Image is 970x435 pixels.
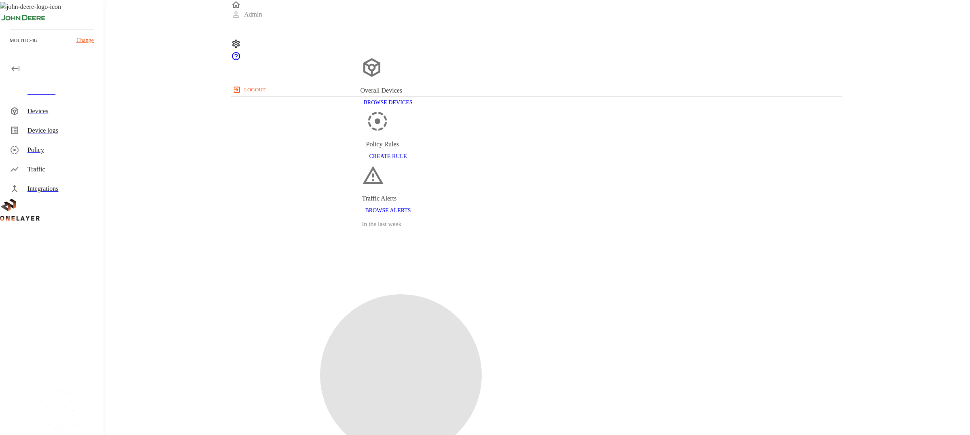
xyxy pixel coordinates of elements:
a: logout [231,83,842,96]
div: Traffic Alerts [362,194,414,203]
a: onelayer-support [231,55,241,62]
h3: In the last week [362,218,414,229]
div: Policy Rules [366,139,410,149]
button: CREATE RULE [366,149,410,164]
button: BROWSE DEVICES [361,95,416,110]
a: BROWSE DEVICES [361,99,416,106]
button: BROWSE ALERTS [362,203,414,218]
button: logout [231,83,269,96]
a: BROWSE ALERTS [362,207,414,213]
a: CREATE RULE [366,152,410,159]
span: Support Portal [231,55,241,62]
p: Admin [244,10,262,19]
